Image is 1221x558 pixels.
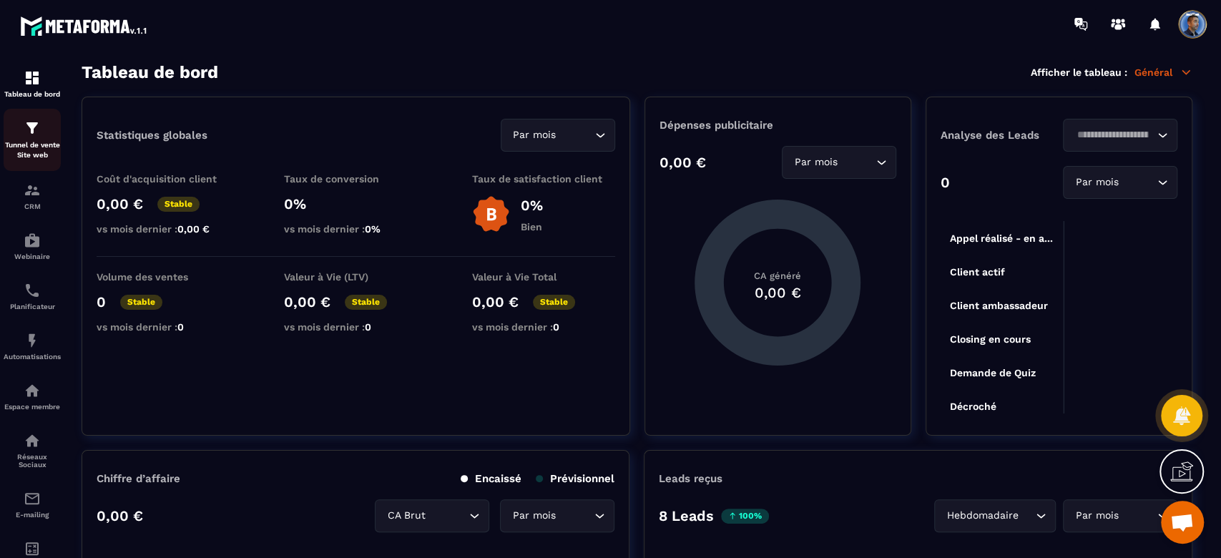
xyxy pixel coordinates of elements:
p: Afficher le tableau : [1031,67,1127,78]
p: Leads reçus [659,472,722,485]
span: Par mois [791,155,840,170]
input: Search for option [1021,508,1032,524]
p: Général [1134,66,1192,79]
img: email [24,490,41,507]
img: formation [24,182,41,199]
input: Search for option [1122,175,1154,190]
p: Valeur à Vie (LTV) [284,271,427,283]
span: Par mois [1072,175,1122,190]
tspan: Client ambassadeur [949,300,1047,311]
p: vs mois dernier : [97,223,240,235]
a: automationsautomationsEspace membre [4,371,61,421]
span: 0 [365,321,371,333]
tspan: Client actif [949,266,1004,278]
input: Search for option [559,127,592,143]
input: Search for option [1072,127,1154,143]
a: schedulerschedulerPlanificateur [4,271,61,321]
p: Chiffre d’affaire [97,472,180,485]
p: 0,00 € [659,154,706,171]
tspan: Demande de Quiz [949,367,1035,378]
p: Stable [345,295,387,310]
div: Search for option [500,499,614,532]
p: Tableau de bord [4,90,61,98]
p: Volume des ventes [97,271,240,283]
img: logo [20,13,149,39]
div: Search for option [375,499,489,532]
img: accountant [24,540,41,557]
p: 100% [721,509,769,524]
p: vs mois dernier : [284,321,427,333]
span: CA Brut [384,508,428,524]
p: Dépenses publicitaire [659,119,896,132]
input: Search for option [1122,508,1154,524]
p: Webinaire [4,253,61,260]
div: Search for option [934,499,1056,532]
a: formationformationTunnel de vente Site web [4,109,61,171]
p: Encaissé [461,472,521,485]
p: Espace membre [4,403,61,411]
p: CRM [4,202,61,210]
input: Search for option [428,508,466,524]
p: Stable [120,295,162,310]
span: 0 [553,321,559,333]
p: Statistiques globales [97,129,207,142]
a: formationformationTableau de bord [4,59,61,109]
tspan: Décroché [949,401,996,412]
div: Ouvrir le chat [1161,501,1204,544]
img: automations [24,332,41,349]
h3: Tableau de bord [82,62,218,82]
input: Search for option [559,508,591,524]
p: Coût d'acquisition client [97,173,240,185]
p: Taux de satisfaction client [472,173,615,185]
p: 0,00 € [284,293,330,310]
span: Par mois [1072,508,1122,524]
img: formation [24,119,41,137]
a: emailemailE-mailing [4,479,61,529]
a: automationsautomationsWebinaire [4,221,61,271]
p: E-mailing [4,511,61,519]
p: 0% [284,195,427,212]
div: Search for option [501,119,615,152]
img: scheduler [24,282,41,299]
img: social-network [24,432,41,449]
p: Planificateur [4,303,61,310]
p: vs mois dernier : [472,321,615,333]
a: formationformationCRM [4,171,61,221]
div: Search for option [1063,166,1177,199]
input: Search for option [840,155,873,170]
a: social-networksocial-networkRéseaux Sociaux [4,421,61,479]
div: Search for option [782,146,896,179]
p: 0,00 € [97,195,143,212]
p: Prévisionnel [536,472,614,485]
p: Bien [521,221,543,232]
span: 0,00 € [177,223,210,235]
span: Par mois [509,508,559,524]
p: Stable [157,197,200,212]
p: 0 [97,293,106,310]
span: Hebdomadaire [943,508,1021,524]
p: Taux de conversion [284,173,427,185]
p: 8 Leads [659,507,714,524]
tspan: Closing en cours [949,333,1030,346]
p: Analyse des Leads [941,129,1059,142]
span: Par mois [510,127,559,143]
img: b-badge-o.b3b20ee6.svg [472,195,510,233]
p: vs mois dernier : [284,223,427,235]
p: 0,00 € [472,293,519,310]
p: Automatisations [4,353,61,361]
p: 0 [941,174,950,191]
span: 0 [177,321,184,333]
img: formation [24,69,41,87]
img: automations [24,382,41,399]
a: automationsautomationsAutomatisations [4,321,61,371]
p: Réseaux Sociaux [4,453,61,469]
img: automations [24,232,41,249]
p: 0% [521,197,543,214]
div: Search for option [1063,119,1177,152]
tspan: Appel réalisé - en a... [949,232,1052,244]
span: 0% [365,223,381,235]
p: Tunnel de vente Site web [4,140,61,160]
p: Stable [533,295,575,310]
p: 0,00 € [97,507,143,524]
p: vs mois dernier : [97,321,240,333]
